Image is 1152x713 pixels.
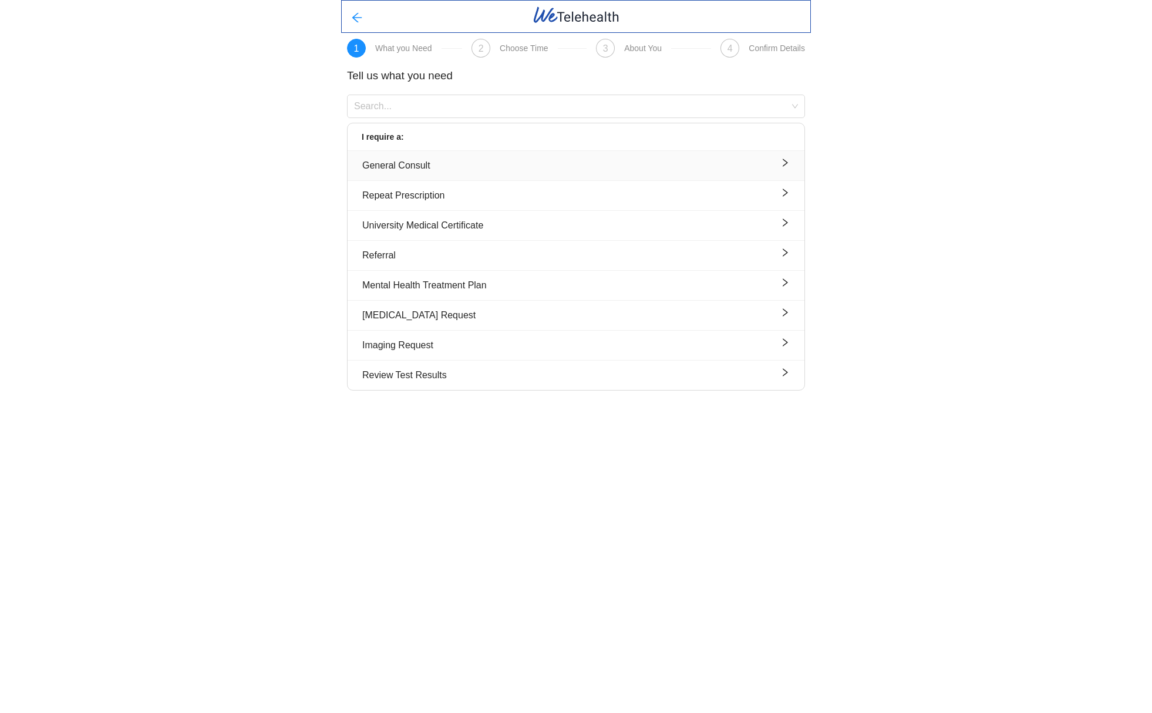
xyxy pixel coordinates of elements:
span: right [780,308,790,322]
span: 4 [727,43,733,53]
button: General Consultright [348,151,804,180]
span: right [780,278,790,292]
div: Choose Time [500,43,548,53]
div: [MEDICAL_DATA] Request [362,308,790,322]
div: General Consult [362,158,790,173]
button: [MEDICAL_DATA] Requestright [348,301,804,330]
span: right [780,218,790,233]
div: University Medical Certificate [362,218,790,233]
button: Review Test Resultsright [348,361,804,390]
span: right [780,158,790,173]
div: Confirm Details [749,43,805,53]
button: Imaging Requestright [348,331,804,360]
button: Repeat Prescriptionright [348,181,804,210]
span: 3 [603,43,608,53]
div: I require a: [362,130,790,143]
button: Mental Health Treatment Planright [348,271,804,300]
h3: Tell us what you need [347,67,805,84]
div: What you Need [375,43,432,53]
button: Referralright [348,241,804,270]
button: University Medical Certificateright [348,211,804,240]
div: Mental Health Treatment Plan [362,278,790,292]
span: right [780,248,790,263]
div: Review Test Results [362,368,790,382]
img: WeTelehealth [532,5,621,25]
span: arrow-left [351,12,363,25]
span: right [780,338,790,352]
span: right [780,188,790,203]
span: right [780,368,790,382]
span: 1 [354,43,359,53]
div: Referral [362,248,790,263]
div: Repeat Prescription [362,188,790,203]
div: About You [624,43,662,53]
div: Imaging Request [362,338,790,352]
button: arrow-left [342,5,372,28]
span: 2 [479,43,484,53]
